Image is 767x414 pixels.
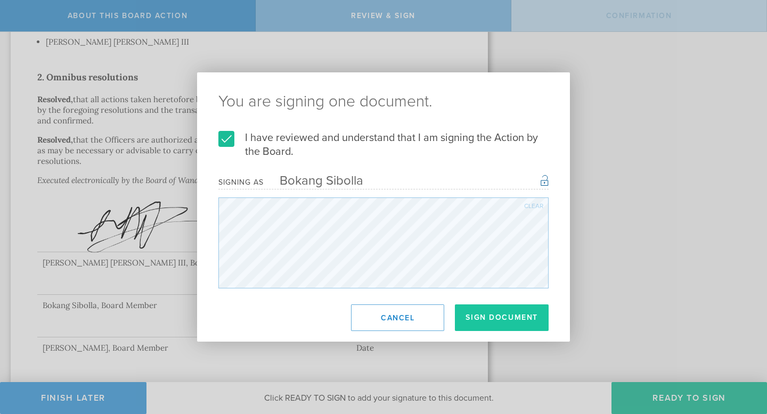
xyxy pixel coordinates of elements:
button: Cancel [351,304,444,331]
label: I have reviewed and understand that I am signing the Action by the Board. [218,131,549,159]
button: Sign Document [455,304,549,331]
div: Bokang Sibolla [264,173,363,188]
ng-pluralize: You are signing one document. [218,94,549,110]
iframe: Chat Widget [714,331,767,382]
div: Signing as [218,178,264,187]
